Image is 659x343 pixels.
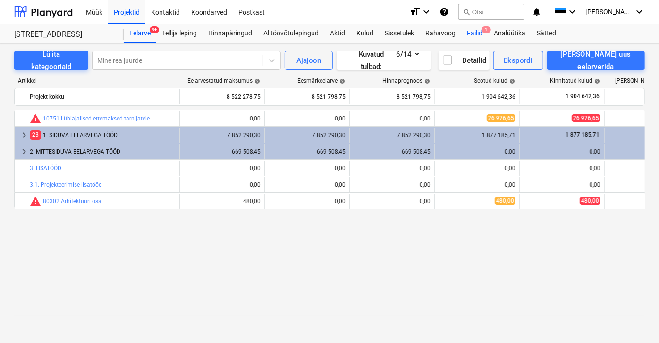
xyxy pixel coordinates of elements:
span: 480,00 [495,197,515,205]
a: Sissetulek [379,24,420,43]
div: 0,00 [439,165,515,171]
a: Analüütika [488,24,531,43]
i: format_size [409,6,421,17]
button: Ekspordi [493,51,543,70]
div: 0,00 [269,115,346,122]
button: Detailid [439,51,490,70]
button: Lülita kategooriaid [14,51,88,70]
div: Artikkel [14,77,179,84]
a: 3. LISATÖÖD [30,165,61,171]
span: 1 904 642,36 [565,93,600,101]
span: help [422,78,430,84]
span: help [507,78,515,84]
a: 80302 Arhitektuuri osa [43,198,101,205]
div: Eesmärkeelarve [297,77,345,84]
i: notifications [532,6,541,17]
a: Kulud [351,24,379,43]
div: 480,00 [184,198,261,205]
i: keyboard_arrow_down [634,6,645,17]
iframe: Chat Widget [612,298,659,343]
div: 1 904 642,36 [439,89,515,104]
div: 0,00 [184,165,261,171]
div: 7 852 290,30 [184,132,261,138]
div: 0,00 [354,115,431,122]
a: 3.1. Projekteerimise lisatööd [30,181,102,188]
span: Seotud kulud ületavad prognoosi [30,113,41,124]
a: Tellija leping [156,24,203,43]
div: 8 522 278,75 [184,89,261,104]
div: 0,00 [269,198,346,205]
span: 480,00 [580,197,600,205]
a: Alltöövõtulepingud [258,24,324,43]
div: 1 877 185,71 [439,132,515,138]
div: 0,00 [184,181,261,188]
button: Ajajoon [285,51,333,70]
a: 10751 Lühiajalised ettemaksed tarnijatele [43,115,150,122]
a: Aktid [324,24,351,43]
span: 9+ [150,26,159,33]
div: 669 508,45 [184,148,261,155]
span: 26 976,65 [572,114,600,122]
div: 2. MITTESIDUVA EELARVEGA TÖÖD [30,144,176,159]
span: 1 877 185,71 [565,131,600,138]
a: Rahavoog [420,24,461,43]
div: 0,00 [439,148,515,155]
span: keyboard_arrow_right [18,129,30,141]
div: 669 508,45 [354,148,431,155]
a: Sätted [531,24,562,43]
span: help [592,78,600,84]
div: Kinnitatud kulud [550,77,600,84]
i: Abikeskus [439,6,449,17]
button: Otsi [458,4,524,20]
div: Kuvatud tulbad : 6/14 [348,48,420,73]
div: 669 508,45 [269,148,346,155]
a: Failid1 [461,24,488,43]
div: Seotud kulud [474,77,515,84]
div: 0,00 [439,181,515,188]
div: 1. SIDUVA EELARVEGA TÖÖD [30,128,176,143]
div: Eelarvestatud maksumus [187,77,260,84]
i: keyboard_arrow_down [421,6,432,17]
div: 7 852 290,30 [269,132,346,138]
div: 0,00 [184,115,261,122]
div: 0,00 [269,165,346,171]
div: 0,00 [524,148,600,155]
span: help [253,78,260,84]
span: search [463,8,470,16]
span: [PERSON_NAME] [585,8,633,16]
div: 0,00 [524,165,600,171]
div: 8 521 798,75 [354,89,431,104]
div: 0,00 [524,181,600,188]
div: Projekt kokku [30,89,176,104]
span: Seotud kulud ületavad prognoosi [30,196,41,207]
div: 0,00 [354,165,431,171]
i: keyboard_arrow_down [566,6,578,17]
div: [STREET_ADDRESS] [14,30,112,40]
button: Kuvatud tulbad:6/14 [337,51,431,70]
div: Eelarve [124,24,156,43]
span: 1 [482,26,491,33]
a: Eelarve9+ [124,24,156,43]
span: help [338,78,345,84]
a: Hinnapäringud [203,24,258,43]
span: keyboard_arrow_right [18,146,30,157]
div: 0,00 [354,181,431,188]
div: Hinnaprognoos [382,77,430,84]
div: 8 521 798,75 [269,89,346,104]
div: Failid [461,24,488,43]
div: 0,00 [269,181,346,188]
div: Ekspordi [504,54,532,67]
div: 7 852 290,30 [354,132,431,138]
div: Lülita kategooriaid [25,48,77,73]
button: [PERSON_NAME] uus eelarverida [547,51,645,70]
